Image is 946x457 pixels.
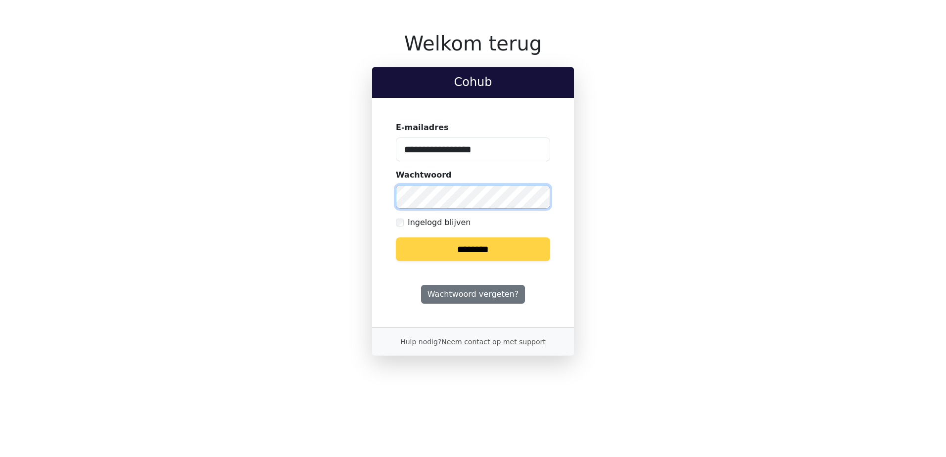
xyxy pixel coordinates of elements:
[372,32,574,55] h1: Welkom terug
[421,285,525,304] a: Wachtwoord vergeten?
[400,338,546,346] small: Hulp nodig?
[396,169,452,181] label: Wachtwoord
[380,75,566,90] h2: Cohub
[396,122,449,134] label: E-mailadres
[408,217,471,228] label: Ingelogd blijven
[441,338,545,346] a: Neem contact op met support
